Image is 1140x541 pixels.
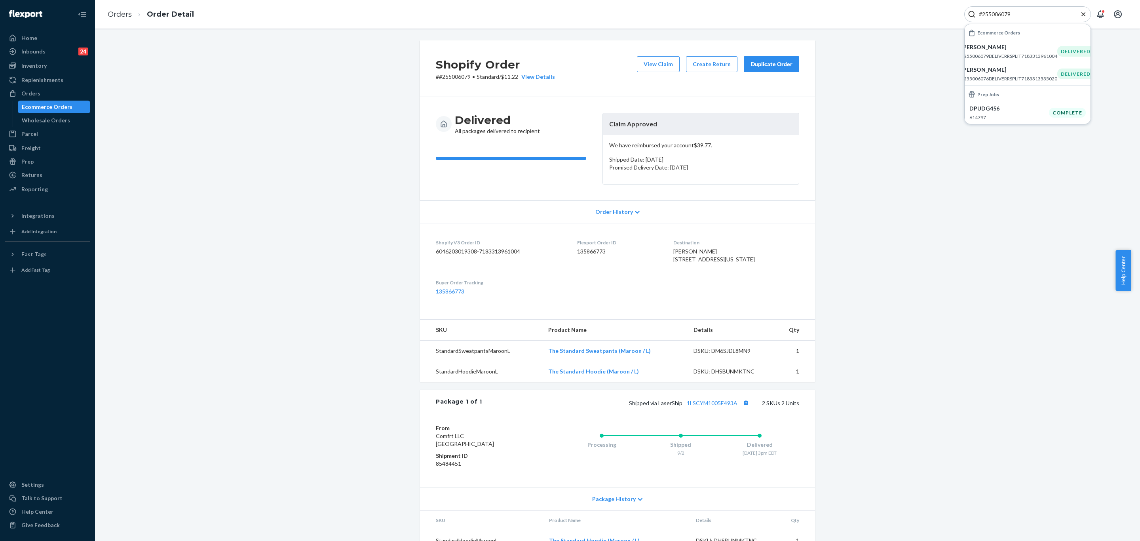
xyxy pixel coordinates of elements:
p: #255006079DELIVERRSPLIT7183313961004 [961,53,1057,59]
div: Duplicate Order [750,60,792,68]
div: Freight [21,144,41,152]
td: 1 [774,361,815,382]
span: Shipped via LaserShip [629,400,751,406]
p: # #255006079 / $11.22 [436,73,555,81]
button: Talk to Support [5,492,90,505]
div: Reporting [21,185,48,193]
p: [PERSON_NAME] [961,43,1057,51]
th: SKU [420,320,542,341]
div: Fast Tags [21,250,47,258]
a: Help Center [5,505,90,518]
a: Inbounds24 [5,45,90,58]
td: StandardHoodieMaroonL [420,361,542,382]
p: Shipped Date: [DATE] [609,156,792,164]
div: Give Feedback [21,521,60,529]
div: Shipped [641,441,720,449]
div: Delivered [720,441,799,449]
a: Replenishments [5,74,90,86]
span: • [472,73,475,80]
p: DPUDG456 [969,105,1049,112]
svg: Search Icon [968,10,976,18]
div: Home [21,34,37,42]
a: 1LSCYM1005E493A [687,400,737,406]
p: We have reimbursed your account $39.77 . [609,141,792,149]
div: DSKU: DHSBUNMKTNC [693,368,768,375]
div: Inventory [21,62,47,70]
a: Orders [108,10,132,19]
a: Add Fast Tag [5,264,90,276]
th: Qty [774,320,815,341]
div: 2 SKUs 2 Units [482,398,799,408]
span: Order History [595,208,633,216]
div: [DATE] 3pm EDT [720,450,799,456]
img: Flexport logo [9,10,42,18]
div: Prep [21,158,34,166]
a: Prep [5,155,90,168]
div: DSKU: DM6SJDL8MN9 [693,347,768,355]
a: Home [5,32,90,44]
dt: Buyer Order Tracking [436,279,564,286]
div: Add Integration [21,228,57,235]
div: 9/2 [641,450,720,456]
th: Product Name [542,320,687,341]
a: 135866773 [436,288,464,295]
ol: breadcrumbs [101,3,200,26]
button: Integrations [5,210,90,222]
div: Talk to Support [21,494,63,502]
div: Package 1 of 1 [436,398,482,408]
button: Duplicate Order [744,56,799,72]
a: Wholesale Orders [18,114,91,127]
dt: From [436,424,530,432]
button: Close Navigation [74,6,90,22]
div: Processing [562,441,641,449]
div: Ecommerce Orders [22,103,72,111]
dt: Flexport Order ID [577,239,661,246]
div: All packages delivered to recipient [455,113,540,135]
div: Inbounds [21,48,46,55]
button: View Details [518,73,555,81]
a: Ecommerce Orders [18,101,91,113]
button: View Claim [637,56,680,72]
div: DELIVERED [1057,69,1094,79]
span: [PERSON_NAME] [STREET_ADDRESS][US_STATE] [673,248,755,263]
a: Order Detail [147,10,194,19]
div: 24 [78,48,88,55]
div: Integrations [21,212,55,220]
a: The Standard Hoodie (Maroon / L) [548,368,639,375]
td: StandardSweatpantsMaroonL [420,341,542,362]
dd: 85484451 [436,460,530,468]
div: Settings [21,481,44,489]
h3: Delivered [455,113,540,127]
div: Orders [21,90,40,97]
p: #255006076DELIVERRSPLIT7183313535020 [961,75,1057,82]
button: Give Feedback [5,519,90,531]
button: Open account menu [1110,6,1126,22]
a: Parcel [5,128,90,140]
button: Copy tracking number [741,398,751,408]
a: Inventory [5,59,90,72]
dd: 135866773 [577,248,661,255]
h6: Ecommerce Orders [977,30,1020,35]
div: Replenishments [21,76,63,84]
td: 1 [774,341,815,362]
a: Freight [5,142,90,154]
a: Reporting [5,183,90,196]
div: Complete [1049,108,1086,118]
header: Claim Approved [603,113,799,135]
button: Fast Tags [5,248,90,261]
th: SKU [420,511,543,530]
button: Help Center [1115,250,1131,291]
div: Parcel [21,130,38,138]
p: [PERSON_NAME] [961,66,1057,74]
input: Search Input [976,10,1073,18]
th: Details [690,511,777,530]
dt: Shipment ID [436,452,530,460]
button: Close Search [1079,10,1087,19]
span: Standard [477,73,499,80]
a: Settings [5,478,90,491]
p: Promised Delivery Date: [DATE] [609,164,792,171]
iframe: Opens a widget where you can chat to one of our agents [1090,517,1132,537]
div: Wholesale Orders [22,116,70,124]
